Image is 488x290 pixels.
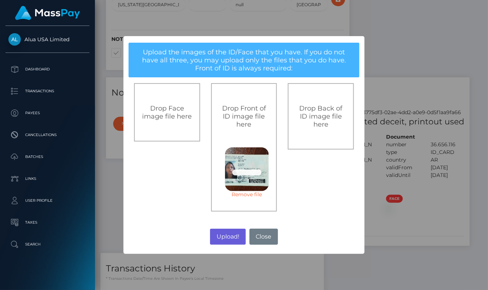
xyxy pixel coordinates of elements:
[8,33,21,46] img: Alua USA Limited
[210,229,245,245] button: Upload!
[8,173,87,184] p: Links
[8,239,87,250] p: Search
[8,64,87,75] p: Dashboard
[8,151,87,162] p: Batches
[5,36,89,43] span: Alua USA Limited
[8,195,87,206] p: User Profile
[8,108,87,119] p: Payees
[249,229,278,245] button: Close
[8,217,87,228] p: Taxes
[8,129,87,140] p: Cancellations
[222,104,266,128] span: Drop Front of ID image file here
[8,86,87,97] p: Transactions
[300,104,343,128] span: Drop Back of ID image file here
[225,191,269,198] a: Remove file
[142,48,346,72] span: Upload the images of the ID/Face that you have. If you do not have all three, you may upload only...
[142,104,192,120] span: Drop Face image file here
[15,6,80,20] img: MassPay Logo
